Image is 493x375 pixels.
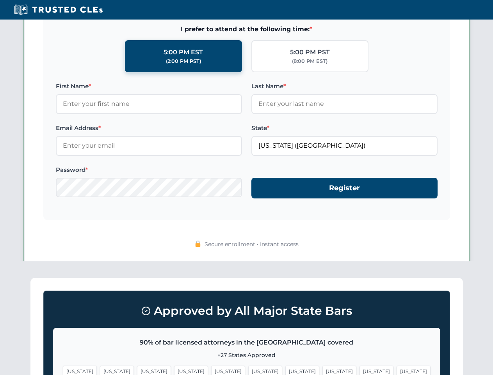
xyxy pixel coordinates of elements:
[166,57,201,65] div: (2:00 PM PST)
[63,337,431,348] p: 90% of bar licensed attorneys in the [GEOGRAPHIC_DATA] covered
[251,82,438,91] label: Last Name
[56,82,242,91] label: First Name
[205,240,299,248] span: Secure enrollment • Instant access
[251,123,438,133] label: State
[56,123,242,133] label: Email Address
[164,47,203,57] div: 5:00 PM EST
[292,57,327,65] div: (8:00 PM EST)
[195,241,201,247] img: 🔒
[56,24,438,34] span: I prefer to attend at the following time:
[290,47,330,57] div: 5:00 PM PST
[56,165,242,175] label: Password
[56,136,242,155] input: Enter your email
[63,351,431,359] p: +27 States Approved
[12,4,105,16] img: Trusted CLEs
[251,178,438,198] button: Register
[251,94,438,114] input: Enter your last name
[53,300,440,321] h3: Approved by All Major State Bars
[56,94,242,114] input: Enter your first name
[251,136,438,155] input: Florida (FL)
